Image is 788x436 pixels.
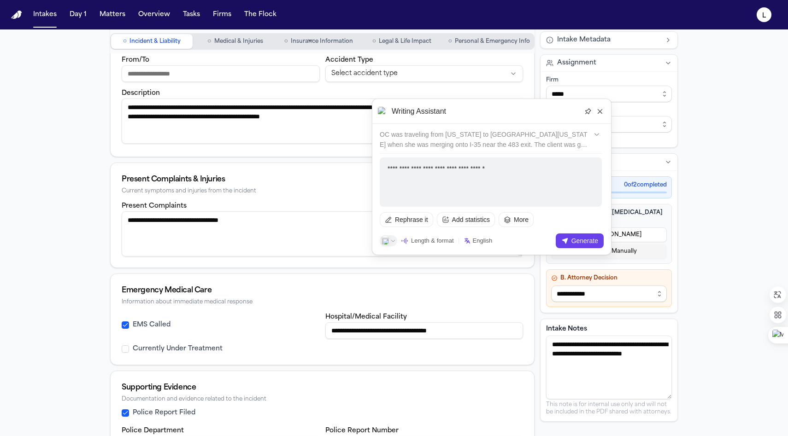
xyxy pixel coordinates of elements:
[557,35,611,45] span: Intake Metadata
[624,181,667,189] span: 0 of 2 completed
[133,408,195,418] label: Police Report Filed
[445,34,534,49] button: Go to Personal & Emergency Info
[122,285,523,296] div: Emergency Medical Care
[122,65,320,82] input: From/To destination
[284,37,288,46] span: ○
[122,427,184,434] label: Police Department
[122,299,523,306] div: Information about immediate medical response
[122,382,523,393] div: Supporting Evidence
[194,34,276,49] button: Go to Medical & Injuries
[325,57,373,64] label: Accident Type
[455,38,530,45] span: Personal & Emergency Info
[123,37,127,46] span: ○
[325,427,399,434] label: Police Report Number
[372,37,376,46] span: ○
[133,320,171,330] label: EMS Called
[541,55,677,71] button: Assignment
[241,6,280,23] button: The Flock
[11,11,22,19] a: Home
[557,58,596,68] span: Assignment
[66,6,90,23] button: Day 1
[135,6,174,23] button: Overview
[122,99,523,144] textarea: To enrich screen reader interactions, please activate Accessibility in Grammarly extension settings
[214,38,263,45] span: Medical & Injuries
[546,76,672,84] div: Firm
[207,37,211,46] span: ○
[551,274,667,282] h4: B. Attorney Decision
[111,34,193,49] button: Go to Incident & Liability
[129,38,181,45] span: Incident & Liability
[179,6,204,23] button: Tasks
[122,174,523,185] div: Present Complaints & Injuries
[11,11,22,19] img: Finch Logo
[546,336,672,399] textarea: Intake notes
[96,6,129,23] button: Matters
[122,90,160,97] label: Description
[122,211,523,256] textarea: Present complaints
[122,188,523,195] div: Current symptoms and injuries from the incident
[546,86,672,102] input: Select firm
[448,37,452,46] span: ○
[361,34,443,49] button: Go to Legal & Life Impact
[291,38,353,45] span: Insurance Information
[541,32,677,48] button: Intake Metadata
[379,38,431,45] span: Legal & Life Impact
[29,6,60,23] button: Intakes
[133,344,223,354] label: Currently Under Treatment
[122,57,149,64] label: From/To
[122,396,523,403] div: Documentation and evidence related to the incident
[546,401,672,416] p: This note is for internal use only and will not be included in the PDF shared with attorneys.
[325,322,523,339] input: Hospital or medical facility
[325,314,407,320] label: Hospital/Medical Facility
[122,203,187,209] label: Present Complaints
[546,325,672,334] label: Intake Notes
[278,34,359,49] button: Go to Insurance Information
[209,6,235,23] button: Firms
